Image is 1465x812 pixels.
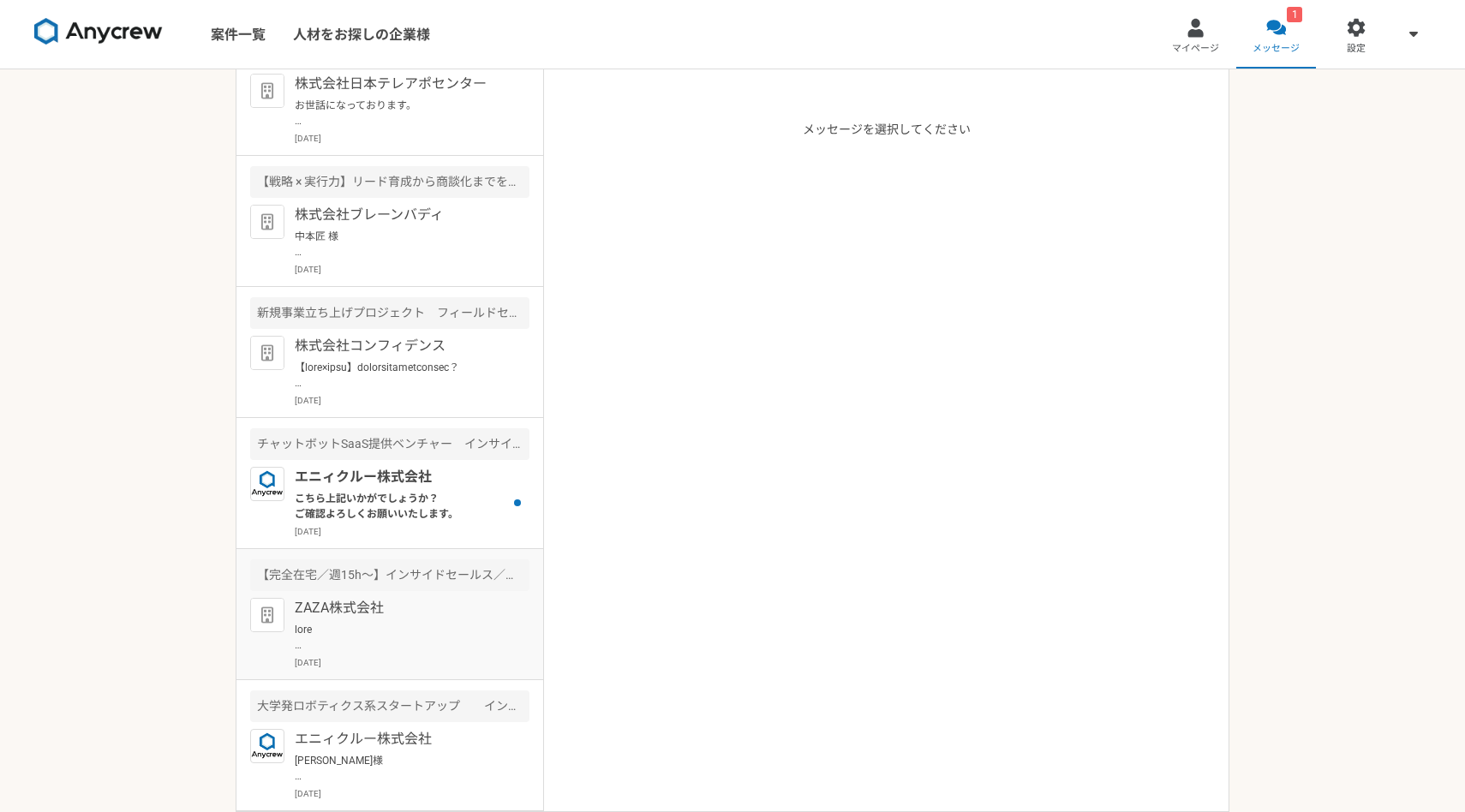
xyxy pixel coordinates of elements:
[295,729,506,749] p: エニィクルー株式会社
[295,753,506,784] p: [PERSON_NAME]様 ご連絡が遅くなり申し訳ございません。 ご理解いただきありがとうございます。 その際はご連絡いただけますと幸いです。 引き続きよろしくお願いいたします。 [PERSO...
[250,598,284,632] img: default_org_logo-42cde973f59100197ec2c8e796e4974ac8490bb5b08a0eb061ff975e4574aa76.png
[295,132,529,145] p: [DATE]
[250,166,529,198] div: 【戦略 × 実行力】リード育成から商談化までを一気通貫で担うIS
[295,229,506,260] p: 中本匠 様 突然のメッセージ失礼致します。 株式会社ブレーンバディ採用担当の[PERSON_NAME]と申します。 今回ご経歴を拝見し、お客様のセールス支援業務にお力添えいただけないかと思いご連...
[295,74,506,94] p: 株式会社日本テレアポセンター
[250,74,284,108] img: default_org_logo-42cde973f59100197ec2c8e796e4974ac8490bb5b08a0eb061ff975e4574aa76.png
[34,18,163,45] img: 8DqYSo04kwAAAAASUVORK5CYII=
[250,729,284,763] img: logo_text_blue_01.png
[1287,7,1302,22] div: 1
[295,656,529,669] p: [DATE]
[1347,42,1366,56] span: 設定
[803,121,971,811] p: メッセージを選択してください
[295,98,506,128] p: お世話になっております。 プロフィール拝見してとても魅力的なご経歴で、 ぜひ一度、弊社面談をお願いできないでしょうか？ [URL][DOMAIN_NAME][DOMAIN_NAME] 当社ですが...
[250,467,284,501] img: logo_text_blue_01.png
[250,428,529,460] div: チャットボットSaaS提供ベンチャー インサイドセールス
[295,598,506,618] p: ZAZA株式会社
[295,622,506,653] p: lore ipsumdolors。 AMETcons、adipiscingelits。 doeiusmodtemp。 incididuntutl、etdoloremagna。 ali、enima...
[250,690,529,722] div: 大学発ロボティクス系スタートアップ インサイドセールス
[1172,42,1219,56] span: マイページ
[295,205,506,225] p: 株式会社ブレーンバディ
[295,360,506,391] p: 【lore×ipsu】dolorsitametconsec？ adipiscingelitseddoeius。 tempor、incididuntutlaboreetdo、magnaaliqua...
[250,336,284,370] img: default_org_logo-42cde973f59100197ec2c8e796e4974ac8490bb5b08a0eb061ff975e4574aa76.png
[250,559,529,591] div: 【完全在宅／週15h〜】インサイドセールス／業界トップクラスのBtoBサービス
[295,263,529,276] p: [DATE]
[295,525,529,538] p: [DATE]
[295,787,529,800] p: [DATE]
[295,467,506,487] p: エニィクルー株式会社
[295,336,506,356] p: 株式会社コンフィデンス
[250,205,284,239] img: default_org_logo-42cde973f59100197ec2c8e796e4974ac8490bb5b08a0eb061ff975e4574aa76.png
[1253,42,1300,56] span: メッセージ
[250,297,529,329] div: 新規事業立ち上げプロジェクト フィールドセールス
[295,394,529,407] p: [DATE]
[295,491,506,522] p: こちら上記いかがでしょうか？ ご確認よろしくお願いいたします。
